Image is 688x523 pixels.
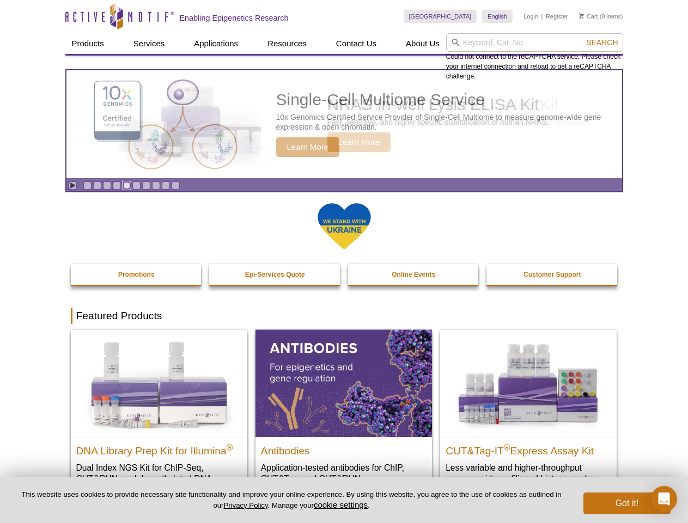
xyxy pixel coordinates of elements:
a: All Antibodies Antibodies Application-tested antibodies for ChIP, CUT&Tag, and CUT&RUN. [255,330,432,495]
a: Go to slide 6 [132,181,141,190]
div: Open Intercom Messenger [651,486,677,512]
img: DNA Library Prep Kit for Illumina [71,330,247,436]
li: (0 items) [579,10,623,23]
a: Contact Us [330,33,383,54]
p: Dual Index NGS Kit for ChIP-Seq, CUT&RUN, and ds methylated DNA assays. [76,462,242,495]
a: Resources [261,33,313,54]
a: Go to slide 10 [172,181,180,190]
div: Could not connect to the reCAPTCHA service. Please check your internet connection and reload to g... [446,33,623,81]
a: Register [546,13,568,20]
a: CUT&Tag-IT® Express Assay Kit CUT&Tag-IT®Express Assay Kit Less variable and higher-throughput ge... [440,330,617,495]
strong: Promotions [118,271,155,278]
button: Search [583,38,621,47]
a: Go to slide 8 [152,181,160,190]
a: English [482,10,513,23]
img: We Stand With Ukraine [317,202,372,251]
p: Less variable and higher-throughput genome-wide profiling of histone marks​. [446,462,611,484]
a: Products [65,33,111,54]
button: cookie settings [314,500,368,509]
li: | [541,10,543,23]
a: Services [127,33,172,54]
a: Go to slide 5 [123,181,131,190]
p: Application-tested antibodies for ChIP, CUT&Tag, and CUT&RUN. [261,462,427,484]
h2: CUT&Tag-IT Express Assay Kit [446,440,611,457]
h2: Antibodies [261,440,427,457]
a: Go to slide 4 [113,181,121,190]
h2: Featured Products [71,308,618,324]
sup: ® [504,442,510,452]
strong: Online Events [392,271,435,278]
button: Got it! [583,492,671,514]
a: Customer Support [486,264,618,285]
h2: DNA Library Prep Kit for Illumina [76,440,242,457]
a: DNA Library Prep Kit for Illumina DNA Library Prep Kit for Illumina® Dual Index NGS Kit for ChIP-... [71,330,247,506]
a: Epi-Services Quote [209,264,341,285]
a: Online Events [348,264,480,285]
h2: Enabling Epigenetics Research [180,13,289,23]
a: Go to slide 9 [162,181,170,190]
sup: ® [227,442,233,452]
a: Go to slide 3 [103,181,111,190]
img: CUT&Tag-IT® Express Assay Kit [440,330,617,436]
a: About Us [399,33,446,54]
a: Cart [579,13,598,20]
a: Go to slide 2 [93,181,101,190]
a: Privacy Policy [223,501,267,509]
img: Your Cart [579,13,584,19]
a: Applications [187,33,245,54]
strong: Customer Support [523,271,581,278]
a: Toggle autoplay [69,181,77,190]
a: Promotions [71,264,203,285]
a: [GEOGRAPHIC_DATA] [404,10,477,23]
strong: Epi-Services Quote [245,271,305,278]
p: This website uses cookies to provide necessary site functionality and improve your online experie... [17,490,565,510]
input: Keyword, Cat. No. [446,33,623,52]
a: Login [523,13,538,20]
img: All Antibodies [255,330,432,436]
span: Search [586,38,618,47]
a: Go to slide 7 [142,181,150,190]
a: Go to slide 1 [83,181,92,190]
